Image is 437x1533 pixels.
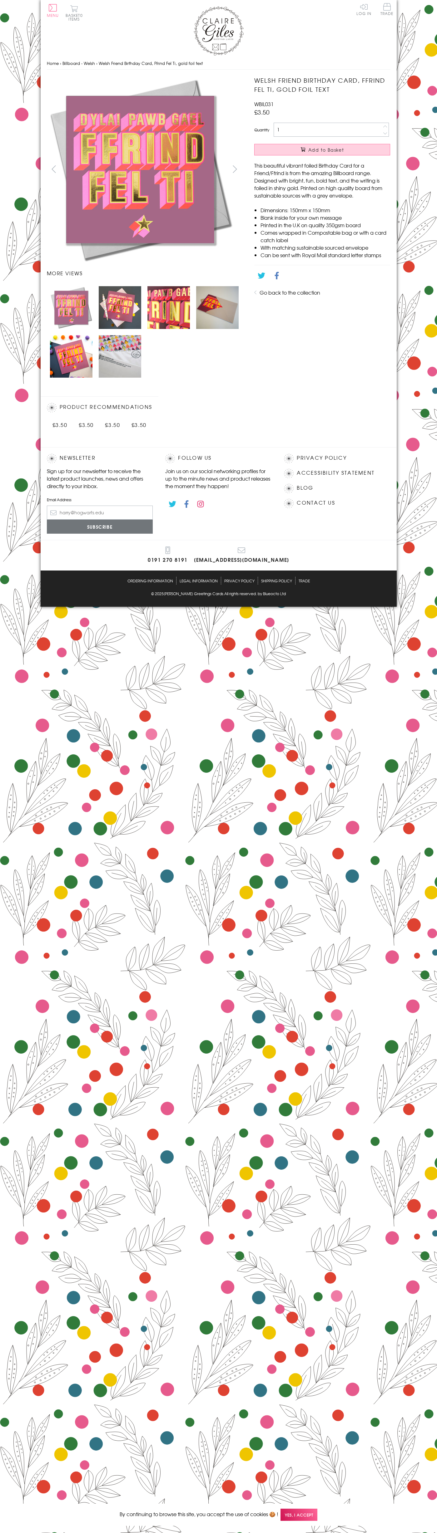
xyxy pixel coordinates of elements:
a: Home [47,60,59,66]
span: Trade [380,3,394,15]
p: This beautiful vibrant foiled Birthday Card for a Friend/Ffrind is from the amazing Billboard ran... [254,162,390,199]
img: Welsh Friend Birthday Card, Ffrind Fel Ti, gold foil text [50,335,92,378]
a: Birthday Card, Friend or Relation, Fun/Drunk, with gold foil £3.50 [99,416,126,429]
span: › [96,60,97,66]
h2: Product recommendations [47,403,152,412]
span: Yes, I accept [281,1509,317,1521]
h3: More views [47,269,242,277]
li: With matching sustainable sourced envelope [261,244,390,251]
li: Dimensions: 150mm x 150mm [261,206,390,214]
h2: Newsletter [47,454,153,463]
a: Welsh Friend Birthday Card, Fun/Drunk, Difyr/Meddw, gold foil text £3.50 [47,416,73,429]
span: 0 items [68,12,83,22]
ul: Carousel Pagination [47,283,242,380]
span: £3.50 [79,421,94,429]
a: Contact Us [297,499,335,507]
span: WBIL031 [254,100,274,108]
a: Blog [297,484,313,492]
a: 0191 270 8191 [148,546,188,564]
img: Welsh Friend Birthday Card, Ffrind Fel Ti, gold foil text [50,286,92,329]
span: All rights reserved. [224,591,257,596]
li: Comes wrapped in Compostable bag or with a card catch label [261,229,390,244]
button: Menu [47,4,59,17]
img: Welsh Friend Birthday Card, Ffrind Fel Ti, gold foil text [99,335,141,378]
span: Menu [47,12,59,18]
p: Join us on our social networking profiles for up to the minute news and product releases the mome... [165,467,271,490]
span: £3.50 [52,421,67,429]
li: Can be sent with Royal Mail standard letter stamps [261,251,390,259]
span: £3.50 [132,421,146,429]
a: Go back to the collection [260,289,320,296]
button: Basket0 items [66,5,83,21]
li: Carousel Page 1 (Current Slide) [47,283,96,332]
a: Legal Information [180,577,218,585]
input: harry@hogwarts.edu [47,506,153,520]
label: Quantity [254,127,269,133]
a: Log In [356,3,371,15]
span: £3.50 [254,108,270,116]
img: Welsh Friend Birthday Card, Ffrind Fel Ti, gold foil text [196,286,239,329]
img: Welsh Friend Birthday Card, Ffrind Fel Ti, gold foil text [147,286,190,329]
nav: breadcrumbs [47,57,390,70]
input: Subscribe [47,520,153,534]
h2: Follow Us [165,454,271,463]
img: Claire Giles Greetings Cards [194,6,244,56]
a: Welsh Daughter Birthday Card, Merch, Colourful letters, gold foil £3.50 [126,416,152,429]
span: £3.50 [105,421,120,429]
button: next [228,162,242,176]
a: Privacy Policy [224,577,255,585]
a: Privacy Policy [297,454,346,462]
a: Birthday Card, Friend, From Suffering Friend, with gold foil £3.50 [73,416,99,429]
a: Trade [299,577,310,585]
li: Carousel Page 5 [47,332,96,381]
a: [EMAIL_ADDRESS][DOMAIN_NAME] [194,546,289,564]
a: Ordering Information [127,577,173,585]
button: prev [47,162,61,176]
a: [PERSON_NAME] Greetings Cards [164,591,223,597]
span: Add to Basket [308,147,344,153]
label: Email Address [47,497,153,502]
span: › [60,60,61,66]
li: Carousel Page 3 [144,283,193,332]
a: Accessibility Statement [297,469,375,477]
p: © 2025 . [47,591,390,596]
li: Carousel Page 4 [193,283,242,332]
span: Welsh Friend Birthday Card, Ffrind Fel Ti, gold foil text [99,60,203,66]
p: Sign up for our newsletter to receive the latest product launches, news and offers directly to yo... [47,467,153,490]
img: Welsh Friend Birthday Card, Ffrind Fel Ti, gold foil text [99,286,141,329]
a: Trade [380,3,394,17]
li: Carousel Page 6 [96,332,144,381]
button: Add to Basket [254,144,390,155]
li: Printed in the U.K on quality 350gsm board [261,221,390,229]
img: Welsh Friend Birthday Card, Ffrind Fel Ti, gold foil text [47,76,234,263]
h1: Welsh Friend Birthday Card, Ffrind Fel Ti, gold foil text [254,76,390,94]
li: Blank inside for your own message [261,214,390,221]
a: by Blueocto Ltd [258,591,286,597]
li: Carousel Page 2 [96,283,144,332]
a: Shipping Policy [261,577,292,585]
a: Billboard - Welsh [62,60,95,66]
